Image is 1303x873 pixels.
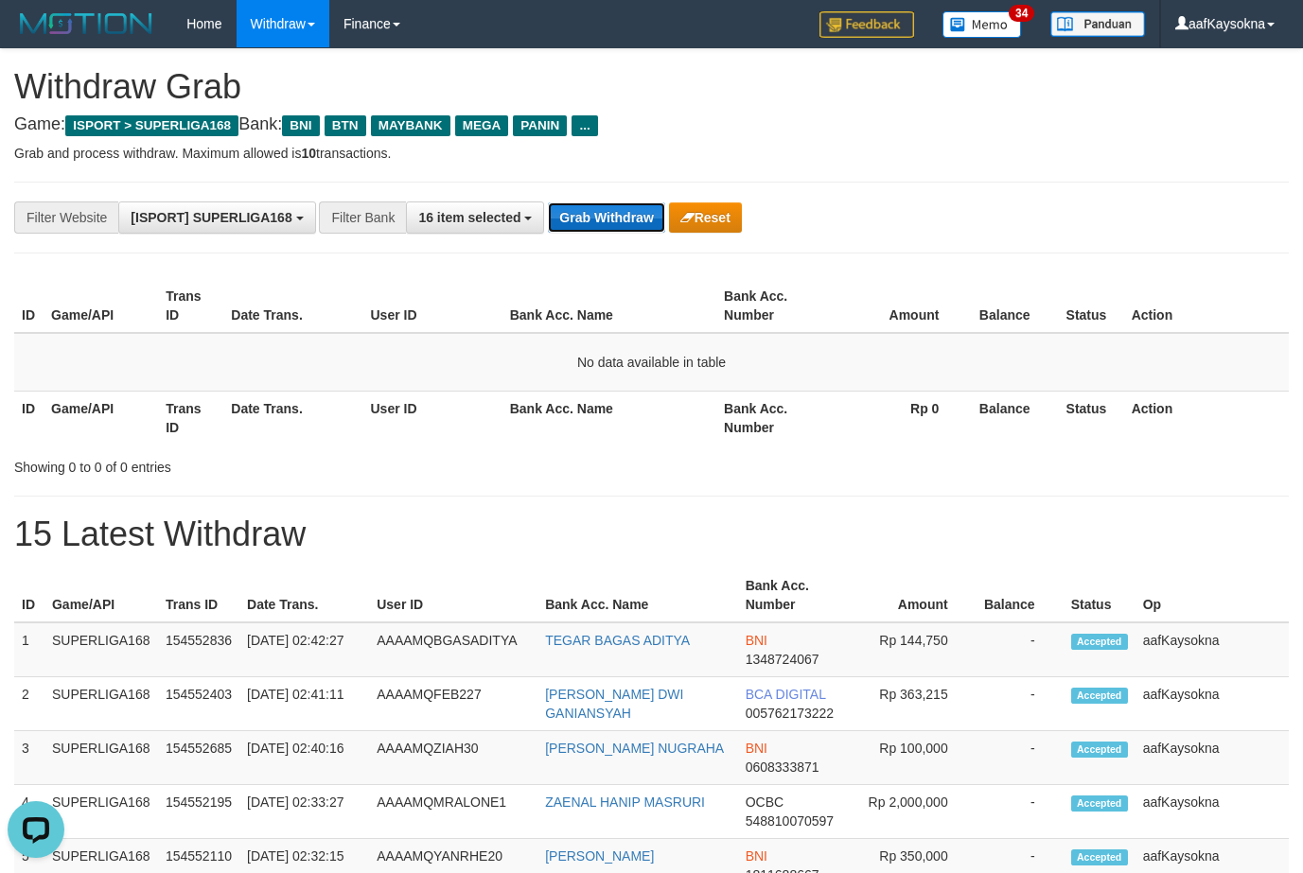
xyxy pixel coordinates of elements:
img: Feedback.jpg [819,11,914,38]
td: [DATE] 02:41:11 [239,677,369,731]
td: AAAAMQZIAH30 [369,731,537,785]
td: 2 [14,677,44,731]
td: - [977,622,1064,677]
button: 16 item selected [406,201,544,234]
span: Copy 1348724067 to clipboard [746,652,819,667]
th: User ID [363,391,502,445]
span: 34 [1009,5,1034,22]
td: 154552195 [158,785,239,839]
a: [PERSON_NAME] [545,848,654,864]
span: BNI [282,115,319,136]
span: 16 item selected [418,210,520,225]
span: BNI [746,633,767,648]
td: aafKaysokna [1136,622,1289,677]
strong: 10 [301,146,316,161]
th: Trans ID [158,568,239,622]
th: User ID [369,568,537,622]
th: Status [1059,391,1124,445]
th: Trans ID [158,391,223,445]
th: Bank Acc. Name [502,391,716,445]
td: AAAAMQFEB227 [369,677,537,731]
a: ZAENAL HANIP MASRURI [545,794,705,810]
td: aafKaysokna [1136,785,1289,839]
th: Game/API [44,391,158,445]
span: BNI [746,741,767,756]
img: MOTION_logo.png [14,9,158,38]
th: Status [1064,568,1136,622]
span: ... [572,115,597,136]
th: Date Trans. [223,279,362,333]
th: ID [14,279,44,333]
th: Status [1059,279,1124,333]
span: Copy 005762173222 to clipboard [746,706,834,721]
th: Rp 0 [831,391,967,445]
span: BCA DIGITAL [746,687,826,702]
th: User ID [363,279,502,333]
h4: Game: Bank: [14,115,1289,134]
td: 154552836 [158,622,239,677]
th: Amount [847,568,976,622]
td: Rp 363,215 [847,677,976,731]
td: [DATE] 02:40:16 [239,731,369,785]
td: Rp 144,750 [847,622,976,677]
td: aafKaysokna [1136,731,1289,785]
div: Filter Bank [319,201,406,234]
td: [DATE] 02:42:27 [239,622,369,677]
span: [ISPORT] SUPERLIGA168 [131,210,291,225]
span: BNI [746,848,767,864]
td: - [977,785,1064,839]
th: Bank Acc. Name [502,279,716,333]
span: ISPORT > SUPERLIGA168 [65,115,238,136]
td: 4 [14,785,44,839]
td: AAAAMQBGASADITYA [369,622,537,677]
td: No data available in table [14,333,1289,392]
td: aafKaysokna [1136,677,1289,731]
span: Accepted [1071,795,1128,812]
button: Reset [669,202,742,233]
th: Amount [831,279,967,333]
td: SUPERLIGA168 [44,622,158,677]
span: Accepted [1071,849,1128,865]
td: Rp 2,000,000 [847,785,976,839]
th: Action [1124,279,1289,333]
button: [ISPORT] SUPERLIGA168 [118,201,315,234]
span: OCBC [746,794,784,810]
span: Copy 0608333871 to clipboard [746,760,819,775]
th: Bank Acc. Name [537,568,738,622]
td: SUPERLIGA168 [44,731,158,785]
div: Showing 0 to 0 of 0 entries [14,450,529,477]
td: Rp 100,000 [847,731,976,785]
th: Balance [967,391,1058,445]
td: 3 [14,731,44,785]
td: 154552403 [158,677,239,731]
button: Open LiveChat chat widget [8,8,64,64]
td: - [977,731,1064,785]
a: TEGAR BAGAS ADITYA [545,633,690,648]
span: Accepted [1071,742,1128,758]
img: Button%20Memo.svg [942,11,1022,38]
td: [DATE] 02:33:27 [239,785,369,839]
td: - [977,677,1064,731]
th: Balance [967,279,1058,333]
td: 1 [14,622,44,677]
h1: 15 Latest Withdraw [14,515,1289,553]
th: Balance [977,568,1064,622]
th: ID [14,568,44,622]
div: Filter Website [14,201,118,234]
td: 154552685 [158,731,239,785]
th: Bank Acc. Number [716,391,831,445]
th: Bank Acc. Number [738,568,848,622]
th: Game/API [44,279,158,333]
th: Op [1136,568,1289,622]
th: Trans ID [158,279,223,333]
th: Date Trans. [223,391,362,445]
td: AAAAMQMRALONE1 [369,785,537,839]
span: BTN [325,115,366,136]
a: [PERSON_NAME] DWI GANIANSYAH [545,687,683,721]
span: PANIN [513,115,567,136]
img: panduan.png [1050,11,1145,37]
th: Game/API [44,568,158,622]
button: Grab Withdraw [548,202,664,233]
span: MEGA [455,115,509,136]
td: SUPERLIGA168 [44,677,158,731]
